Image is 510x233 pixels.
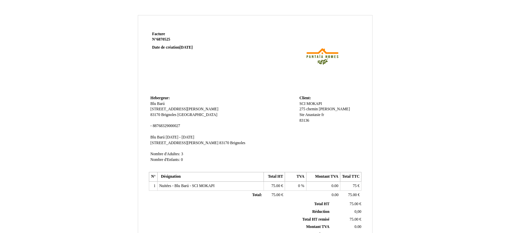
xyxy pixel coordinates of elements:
span: 83170 [151,113,160,117]
th: N° [149,172,157,182]
span: 88768329000027 [153,124,180,128]
span: 0.00 [354,225,361,229]
span: SCI [299,102,305,106]
span: [GEOGRAPHIC_DATA] [177,113,217,117]
td: € [264,191,285,200]
span: Réduction [312,210,329,214]
span: MOKAPI [306,102,322,106]
span: fr [322,113,324,117]
span: Nombre d'Enfants: [151,158,180,162]
span: Facture [152,32,165,36]
td: 1 [149,181,157,191]
th: Montant TVA [306,172,340,182]
span: 75.00 [350,217,358,222]
span: 75.00 [348,193,357,197]
span: Client: [299,96,311,100]
span: Total HT [314,202,329,206]
span: 75 [353,184,357,188]
span: Nuitées - Blu Barú - SCI MOKAPI [159,184,215,188]
span: [DATE] - [DATE] [166,135,194,139]
td: % [285,181,306,191]
span: 6870525 [157,37,170,42]
span: Total: [252,193,262,197]
td: € [264,181,285,191]
th: Total HT [264,172,285,182]
span: 275 chemin [PERSON_NAME] [299,107,350,111]
span: 83170 [219,141,229,145]
td: € [331,216,362,223]
span: Hebergeur: [151,96,170,100]
th: Total TTC [340,172,361,182]
span: 0.00 [332,184,338,188]
span: [STREET_ADDRESS][PERSON_NAME] [151,107,219,111]
span: [DATE] [179,45,192,50]
span: 0,00 [354,210,361,214]
th: Désignation [157,172,264,182]
span: Brignoles [230,141,245,145]
td: € [340,181,361,191]
span: [STREET_ADDRESS][PERSON_NAME] [151,141,219,145]
span: Blu Barú [151,102,165,106]
span: 83136 [299,118,309,123]
span: 75.00 [271,184,280,188]
span: Brignoles [161,113,176,117]
span: 3 [181,152,183,156]
span: 75.00 [350,202,358,206]
strong: Date de création [152,45,193,50]
img: logo [285,32,360,82]
span: Blu Barú [151,135,165,139]
span: Total HT remisé [302,217,329,222]
span: Montant TVA [306,225,329,229]
strong: N° [152,37,232,42]
span: Nombre d'Adultes: [151,152,180,156]
span: - [151,124,152,128]
td: € [340,191,361,200]
span: 75.00 [272,193,280,197]
span: 0.00 [332,193,338,197]
span: 0 [181,158,183,162]
span: Ste Anastasie [299,113,321,117]
th: TVA [285,172,306,182]
span: 0 [298,184,300,188]
td: € [331,200,362,208]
